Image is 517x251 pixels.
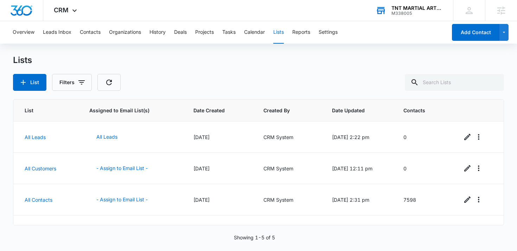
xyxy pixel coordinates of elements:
span: Contacts [403,107,435,114]
button: - Assign to Email List - [89,191,155,208]
h1: Lists [13,55,32,65]
td: CRM System [255,184,324,215]
div: [DATE] [193,196,246,203]
div: account id [391,11,443,16]
td: 0 [395,121,453,153]
span: Date Updated [332,107,376,114]
button: Organizations [109,21,141,44]
span: Date Created [193,107,236,114]
button: List [13,74,46,91]
button: Lists [273,21,284,44]
a: All Customers [25,165,56,171]
button: Tasks [222,21,236,44]
button: Calendar [244,21,265,44]
button: Leads Inbox [43,21,71,44]
button: Reports [292,21,310,44]
td: CRM System [255,153,324,184]
button: Overview [13,21,34,44]
div: [DATE] 2:22 pm [332,133,387,141]
button: - Assign to Email List - [89,222,155,239]
span: List [25,107,62,114]
button: Add Contact [452,24,499,41]
a: Edit [462,163,473,174]
button: Contacts [80,21,101,44]
button: Overflow Menu [473,163,484,174]
td: 7598 [395,184,453,215]
span: Created By [263,107,305,114]
input: Search Lists [405,74,504,91]
a: All Leads [25,134,46,140]
td: CRM System [255,121,324,153]
button: Deals [174,21,187,44]
td: 0 [395,215,453,247]
button: Overflow Menu [473,131,484,143]
td: 0 [395,153,453,184]
span: Assigned to Email List(s) [89,107,166,114]
div: account name [391,5,443,11]
button: Overflow Menu [473,194,484,205]
button: Filters [52,74,92,91]
button: History [149,21,166,44]
button: Settings [319,21,338,44]
div: [DATE] 2:31 pm [332,196,387,203]
a: Edit [462,194,473,205]
p: Showing 1-5 of 5 [234,234,275,241]
td: [PERSON_NAME] [255,215,324,247]
div: [DATE] 12:11 pm [332,165,387,172]
button: - Assign to Email List - [89,160,155,177]
button: All Leads [89,128,125,145]
div: [DATE] [193,165,246,172]
div: [DATE] [193,133,246,141]
a: Edit [462,131,473,143]
button: Projects [195,21,214,44]
span: CRM [54,6,69,14]
a: All Contacts [25,197,52,203]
